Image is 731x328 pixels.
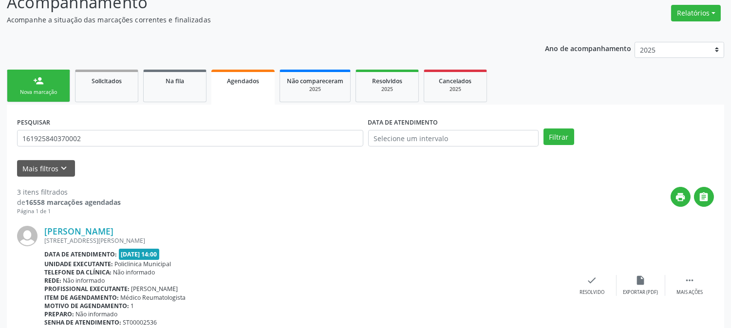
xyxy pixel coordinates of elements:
[363,86,412,93] div: 2025
[166,77,184,85] span: Na fila
[17,160,75,177] button: Mais filtroskeyboard_arrow_down
[372,77,402,85] span: Resolvidos
[580,289,604,296] div: Resolvido
[113,268,155,276] span: Não informado
[14,89,63,96] div: Nova marcação
[699,192,710,202] i: 
[121,293,186,302] span: Médico Reumatologista
[44,250,117,258] b: Data de atendimento:
[694,187,714,207] button: 
[33,75,44,86] div: person_add
[287,77,343,85] span: Não compareceram
[439,77,472,85] span: Cancelados
[675,192,686,202] i: print
[287,86,343,93] div: 2025
[44,260,113,268] b: Unidade executante:
[17,115,50,130] label: PESQUISAR
[131,302,134,310] span: 1
[44,226,113,237] a: [PERSON_NAME]
[671,187,691,207] button: print
[17,207,121,216] div: Página 1 de 1
[587,275,598,286] i: check
[123,318,157,327] span: ST00002536
[636,275,646,286] i: insert_drive_file
[44,237,568,245] div: [STREET_ADDRESS][PERSON_NAME]
[544,128,574,145] button: Filtrar
[227,77,259,85] span: Agendados
[17,226,37,246] img: img
[676,289,703,296] div: Mais ações
[44,318,121,327] b: Senha de atendimento:
[684,275,695,286] i: 
[545,42,631,54] p: Ano de acompanhamento
[92,77,122,85] span: Solicitados
[59,163,70,174] i: keyboard_arrow_down
[119,249,160,260] span: [DATE] 14:00
[17,197,121,207] div: de
[623,289,658,296] div: Exportar (PDF)
[431,86,480,93] div: 2025
[7,15,509,25] p: Acompanhe a situação das marcações correntes e finalizadas
[17,130,363,146] input: Nome, CNS
[671,5,721,21] button: Relatórios
[131,285,178,293] span: [PERSON_NAME]
[44,285,130,293] b: Profissional executante:
[44,310,74,318] b: Preparo:
[44,302,129,310] b: Motivo de agendamento:
[44,268,112,276] b: Telefone da clínica:
[368,130,539,146] input: Selecione um intervalo
[63,276,105,285] span: Não informado
[44,276,61,285] b: Rede:
[25,198,121,207] strong: 16558 marcações agendadas
[76,310,118,318] span: Não informado
[44,293,119,302] b: Item de agendamento:
[368,115,438,130] label: DATA DE ATENDIMENTO
[17,187,121,197] div: 3 itens filtrados
[115,260,171,268] span: Policlinica Municipal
